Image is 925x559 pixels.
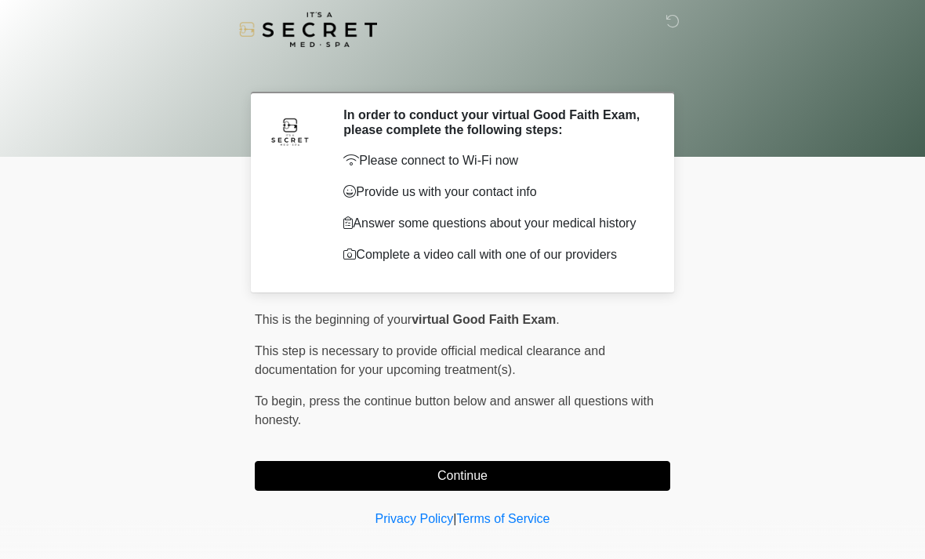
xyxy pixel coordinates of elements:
p: Complete a video call with one of our providers [343,245,647,264]
span: . [556,313,559,326]
span: This is the beginning of your [255,313,412,326]
a: | [453,512,456,525]
span: press the continue button below and answer all questions with honesty. [255,394,654,427]
button: Continue [255,461,670,491]
span: To begin, [255,394,309,408]
p: Answer some questions about your medical history [343,214,647,233]
h1: ‎ ‎ [243,56,682,85]
h2: In order to conduct your virtual Good Faith Exam, please complete the following steps: [343,107,647,137]
p: Provide us with your contact info [343,183,647,201]
a: Privacy Policy [375,512,454,525]
img: It's A Secret Med Spa Logo [239,12,377,47]
img: Agent Avatar [267,107,314,154]
a: Terms of Service [456,512,550,525]
p: Please connect to Wi-Fi now [343,151,647,170]
strong: virtual Good Faith Exam [412,313,556,326]
span: This step is necessary to provide official medical clearance and documentation for your upcoming ... [255,344,605,376]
